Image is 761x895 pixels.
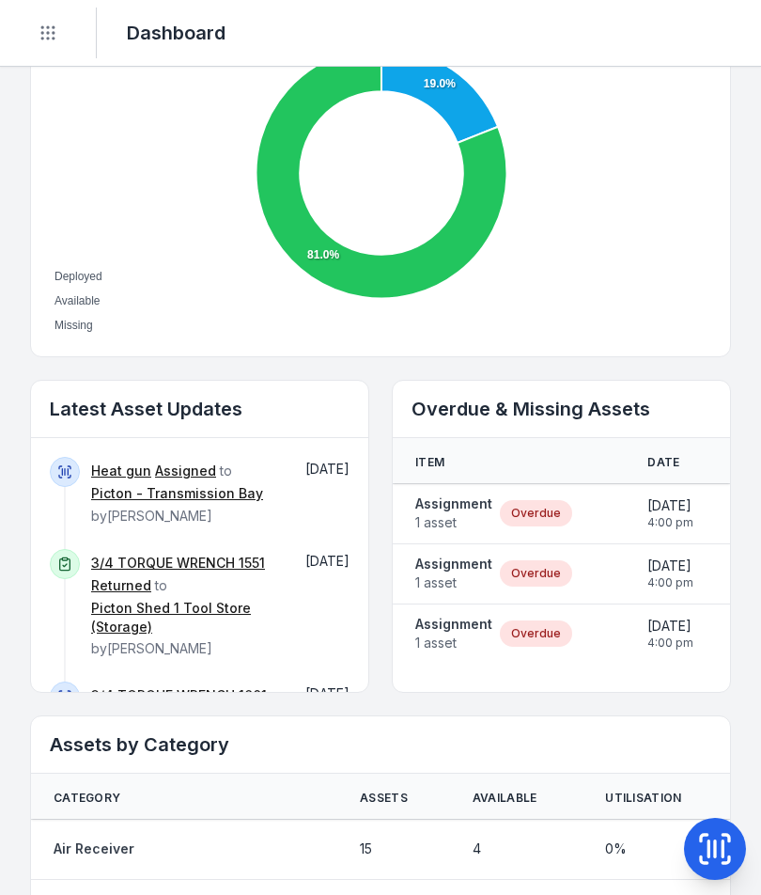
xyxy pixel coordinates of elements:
[360,840,372,858] span: 15
[415,495,492,513] strong: Assignment
[415,455,444,470] span: Item
[415,573,492,592] span: 1 asset
[605,791,681,806] span: Utilisation
[473,840,481,858] span: 4
[647,455,679,470] span: Date
[91,576,151,595] a: Returned
[54,294,100,307] span: Available
[91,687,267,748] span: to by [PERSON_NAME]
[473,791,537,806] span: Available
[500,500,572,526] div: Overdue
[605,840,627,858] span: 0 %
[91,599,278,636] a: Picton Shed 1 Tool Store (Storage)
[91,686,267,705] a: 3/4 TORQUE WRENCH 1801
[500,620,572,647] div: Overdue
[500,560,572,587] div: Overdue
[647,617,693,651] time: 3/10/2025, 4:00:00 pm
[647,617,693,636] span: [DATE]
[647,515,693,530] span: 4:00 pm
[54,270,102,283] span: Deployed
[305,553,349,569] time: 3/10/2025, 12:18:08 pm
[647,636,693,651] span: 4:00 pm
[305,461,349,477] span: [DATE]
[91,554,265,573] a: 3/4 TORQUE WRENCH 1551
[415,513,492,532] span: 1 asset
[91,555,278,656] span: to by [PERSON_NAME]
[647,557,693,590] time: 3/10/2025, 4:00:00 pm
[305,461,349,477] time: 3/10/2025, 2:56:18 pm
[415,555,492,592] a: Assignment1 asset
[360,791,408,806] span: Assets
[54,840,134,858] a: Air Receiver
[50,731,711,758] h2: Assets by Category
[415,495,492,532] a: Assignment1 asset
[50,396,349,422] h2: Latest Asset Updates
[54,791,120,806] span: Category
[415,634,492,652] span: 1 asset
[305,685,349,701] span: [DATE]
[305,553,349,569] span: [DATE]
[91,462,151,480] a: Heat gun
[415,615,492,634] strong: Assignment
[415,555,492,573] strong: Assignment
[647,496,693,530] time: 3/10/2025, 4:00:00 pm
[647,557,693,575] span: [DATE]
[54,319,93,332] span: Missing
[647,575,693,590] span: 4:00 pm
[30,15,66,51] button: Toggle navigation
[91,484,263,503] a: Picton - Transmission Bay
[305,685,349,701] time: 3/10/2025, 11:30:59 am
[91,463,263,524] span: to by [PERSON_NAME]
[155,462,216,480] a: Assigned
[647,496,693,515] span: [DATE]
[127,20,225,46] h2: Dashboard
[412,396,711,422] h2: Overdue & Missing Assets
[415,615,492,652] a: Assignment1 asset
